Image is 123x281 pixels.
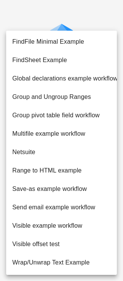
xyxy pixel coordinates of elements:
[6,106,117,125] li: Group pivot table field workflow
[6,161,117,180] li: Range to HTML example
[6,180,117,198] li: Save-as example workflow
[6,143,117,161] li: Netsuite
[6,235,117,253] li: Visible offset test
[6,69,117,88] li: Global declarations example workflow
[6,217,117,235] li: Visible example workflow
[6,198,117,217] li: Send email example workflow
[6,33,117,51] li: FindFile Minimal Example
[6,253,117,272] li: Wrap/Unwrap Text Example
[6,51,117,69] li: FindSheet Example
[6,88,117,106] li: Group and Ungroup Ranges
[6,125,117,143] li: Multifile example workflow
